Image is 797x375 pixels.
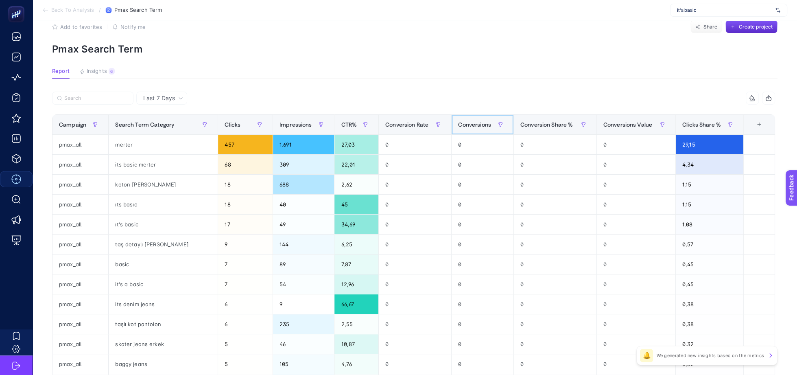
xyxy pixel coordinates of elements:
span: Impressions [279,121,312,128]
div: 0 [597,354,675,374]
div: 0 [379,334,451,354]
div: 0 [514,215,596,234]
div: 0 [597,175,675,194]
div: pmax_all [52,135,108,154]
div: 34,69 [334,215,378,234]
div: 0 [379,294,451,314]
span: Campaign [59,121,86,128]
div: 0 [452,354,513,374]
div: 0 [597,314,675,334]
span: Search Term Category [115,121,175,128]
div: pmax_all [52,155,108,174]
div: 0,38 [676,294,744,314]
div: taş detaylı [PERSON_NAME] [109,235,218,254]
div: 54 [273,274,334,294]
span: Conversion Share % [520,121,573,128]
div: 66,67 [334,294,378,314]
div: 22,01 [334,155,378,174]
div: 0,45 [676,254,744,274]
div: 0 [597,274,675,294]
span: Back To Analysis [51,7,94,13]
div: 49 [273,215,334,234]
div: 309 [273,155,334,174]
div: 0 [597,334,675,354]
div: 0 [514,195,596,214]
div: 0 [514,175,596,194]
div: 17 [218,215,273,234]
div: pmax_all [52,215,108,234]
div: 0 [379,195,451,214]
span: Insights [87,68,107,75]
span: it's basic [677,7,772,13]
div: 1.691 [273,135,334,154]
div: 0 [379,354,451,374]
img: svg%3e [775,6,780,14]
div: 7 [218,254,273,274]
button: Create project [725,20,777,33]
span: Feedback [5,2,31,9]
div: 688 [273,175,334,194]
button: Notify me [112,24,146,30]
div: 0 [514,235,596,254]
div: 0 [452,314,513,334]
span: Create project [738,24,773,30]
div: 0 [379,235,451,254]
div: 0 [514,155,596,174]
div: 0 [379,314,451,334]
div: ıts basıc [109,195,218,214]
div: 0 [514,135,596,154]
div: 18 [218,195,273,214]
div: 0 [597,235,675,254]
span: Conversion Rate [385,121,428,128]
div: 0 [379,274,451,294]
span: Add to favorites [60,24,102,30]
div: its denim jeans [109,294,218,314]
div: 0 [452,195,513,214]
div: 0 [597,195,675,214]
div: 0 [452,175,513,194]
span: CTR% [341,121,357,128]
div: 0,45 [676,274,744,294]
div: pmax_all [52,294,108,314]
div: 🔔 [640,349,653,362]
div: 105 [273,354,334,374]
p: Pmax Search Term [52,43,777,55]
div: it's a basic [109,274,218,294]
div: 0 [452,254,513,274]
div: 0 [514,274,596,294]
div: 5 [218,334,273,354]
span: Report [52,68,70,75]
div: 1,15 [676,175,744,194]
div: 0 [597,215,675,234]
div: baggy jeans [109,354,218,374]
div: its basic merter [109,155,218,174]
div: 0,32 [676,334,744,354]
div: 0 [452,274,513,294]
div: 0 [514,334,596,354]
div: 1,15 [676,195,744,214]
div: pmax_all [52,175,108,194]
div: 7 [218,274,273,294]
span: Pmax Search Term [114,7,162,13]
button: Share [690,20,722,33]
div: 0 [597,254,675,274]
div: merter [109,135,218,154]
div: pmax_all [52,254,108,274]
div: 0 [597,135,675,154]
div: 68 [218,155,273,174]
div: 0 [452,155,513,174]
button: Add to favorites [52,24,102,30]
div: skater jeans erkek [109,334,218,354]
span: Clicks Share % [682,121,721,128]
p: We generated new insights based on the metrics [656,352,764,359]
div: pmax_all [52,354,108,374]
div: pmax_all [52,314,108,334]
div: 0 [452,294,513,314]
div: 0 [514,314,596,334]
div: 0 [514,354,596,374]
span: Conversions Value [603,121,652,128]
div: 6 [218,294,273,314]
div: pmax_all [52,235,108,254]
div: 0 [379,254,451,274]
div: 0 [379,155,451,174]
